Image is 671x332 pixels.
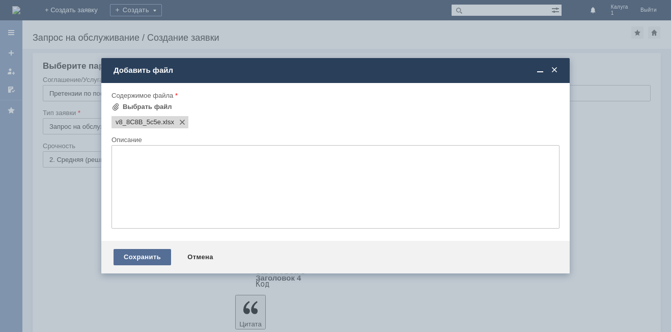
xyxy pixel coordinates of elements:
[549,66,560,75] span: Закрыть
[111,92,557,99] div: Содержимое файла
[535,66,545,75] span: Свернуть (Ctrl + M)
[116,118,161,126] span: v8_8C8B_5c5e.xlsx
[111,136,557,143] div: Описание
[161,118,174,126] span: v8_8C8B_5c5e.xlsx
[114,66,560,75] div: Добавить файл
[123,103,172,111] div: Выбрать файл
[4,4,149,20] div: Добрый вечер!Просьба оформить расхождения!Спасибо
